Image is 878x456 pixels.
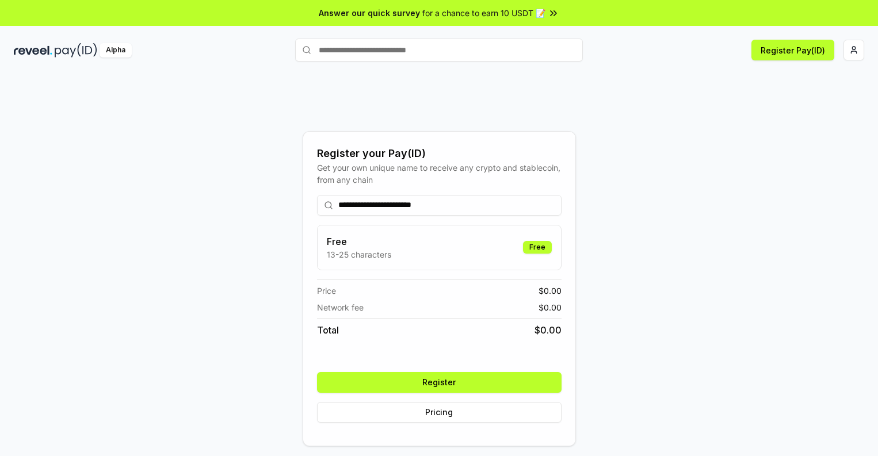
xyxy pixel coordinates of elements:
[317,145,562,162] div: Register your Pay(ID)
[539,285,562,297] span: $ 0.00
[327,235,391,248] h3: Free
[319,7,420,19] span: Answer our quick survey
[55,43,97,58] img: pay_id
[14,43,52,58] img: reveel_dark
[317,323,339,337] span: Total
[523,241,552,254] div: Free
[535,323,562,337] span: $ 0.00
[317,285,336,297] span: Price
[317,372,562,393] button: Register
[327,248,391,260] p: 13-25 characters
[317,402,562,423] button: Pricing
[539,301,562,313] span: $ 0.00
[751,40,834,60] button: Register Pay(ID)
[422,7,545,19] span: for a chance to earn 10 USDT 📝
[317,162,562,186] div: Get your own unique name to receive any crypto and stablecoin, from any chain
[317,301,364,313] span: Network fee
[100,43,132,58] div: Alpha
